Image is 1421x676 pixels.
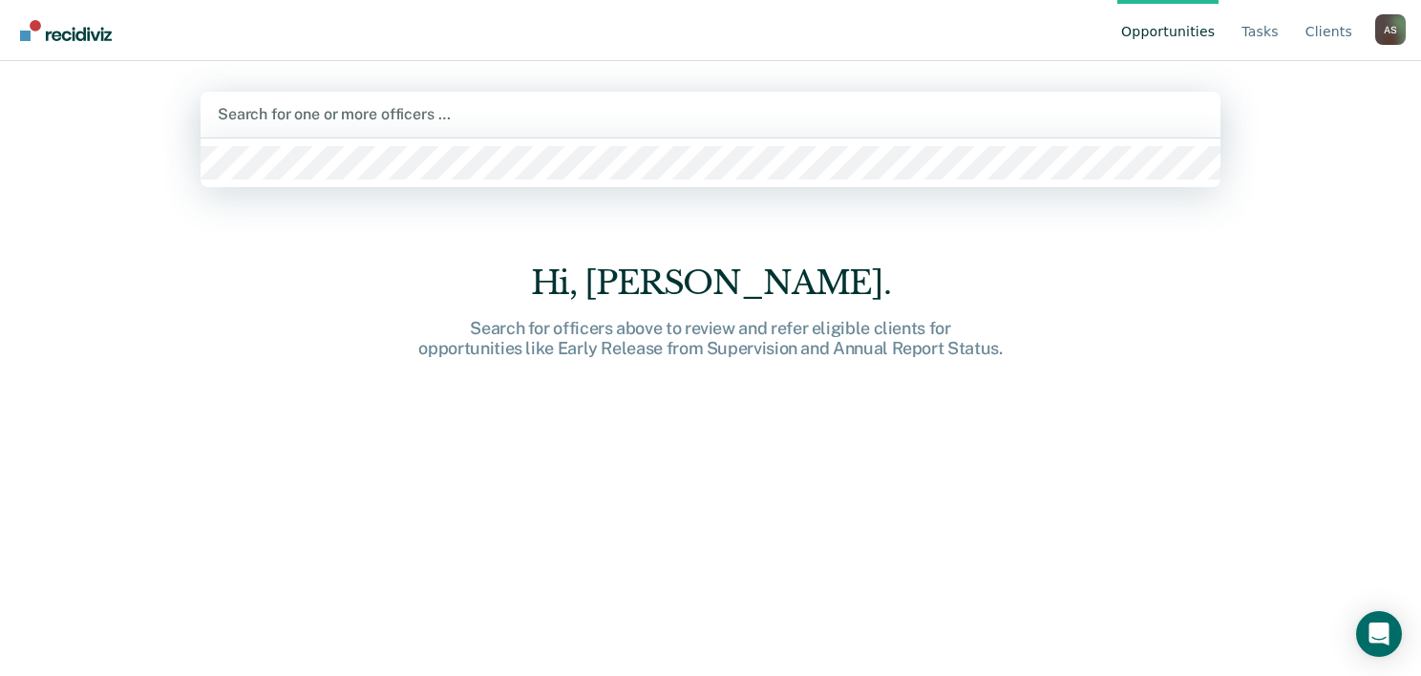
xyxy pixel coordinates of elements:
div: Search for officers above to review and refer eligible clients for opportunities like Early Relea... [405,318,1016,359]
div: A S [1375,14,1406,45]
div: Open Intercom Messenger [1356,611,1402,657]
img: Recidiviz [20,20,112,41]
button: Profile dropdown button [1375,14,1406,45]
div: Hi, [PERSON_NAME]. [405,264,1016,303]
